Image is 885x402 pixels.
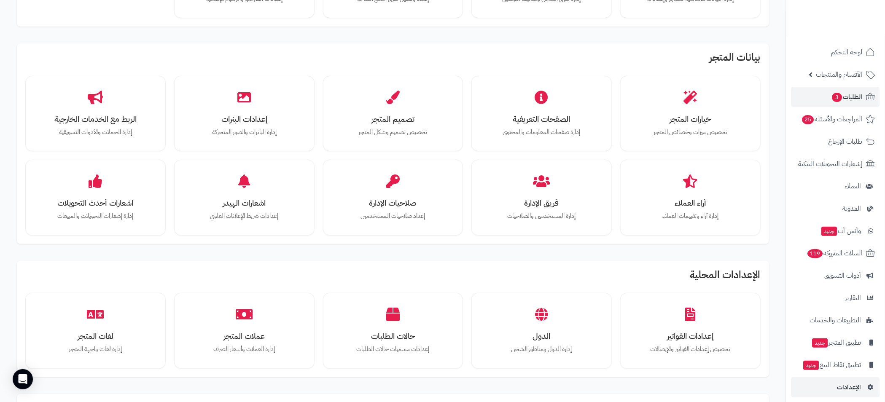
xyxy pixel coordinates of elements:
a: حالات الطلباتإعدادات مسميات حالات الطلبات [329,299,457,362]
a: الدولإدارة الدول ومناطق الشحن [478,299,605,362]
a: آراء العملاءإدارة آراء وتقييمات العملاء [627,166,754,229]
span: الإعدادات [837,381,861,393]
h3: فريق الإدارة [486,198,597,207]
span: جديد [822,227,837,236]
span: المدونة [843,203,861,214]
h3: إعدادات البنرات [189,115,300,123]
h3: الربط مع الخدمات الخارجية [40,115,151,123]
h2: الإعدادات المحلية [25,269,761,284]
h3: اشعارات أحدث التحويلات [40,198,151,207]
h3: آراء العملاء [635,198,746,207]
a: العملاء [791,176,880,196]
a: إشعارات التحويلات البنكية [791,154,880,174]
p: إدارة المستخدمين والصلاحيات [486,212,597,221]
a: تطبيق المتجرجديد [791,332,880,353]
span: 119 [808,249,823,258]
p: إدارة آراء وتقييمات العملاء [635,212,746,221]
a: التقارير [791,288,880,308]
span: العملاء [845,180,861,192]
a: خيارات المتجرتخصيص ميزات وخصائص المتجر [627,82,754,145]
a: تصميم المتجرتخصيص تصميم وشكل المتجر [329,82,457,145]
a: الطلبات3 [791,87,880,107]
span: تطبيق نقاط البيع [803,359,861,371]
p: إعدادات مسميات حالات الطلبات [338,345,449,354]
h3: صلاحيات الإدارة [338,198,449,207]
span: أدوات التسويق [825,270,861,281]
a: صلاحيات الإدارةإعداد صلاحيات المستخدمين [329,166,457,229]
h3: إعدادات الفواتير [635,332,746,340]
span: الأقسام والمنتجات [816,69,863,80]
a: لغات المتجرإدارة لغات واجهة المتجر [32,299,159,362]
a: إعدادات الفواتيرتخصيص إعدادات الفواتير والإيصالات [627,299,754,362]
a: الربط مع الخدمات الخارجيةإدارة الحملات والأدوات التسويقية [32,82,159,145]
span: لوحة التحكم [831,46,863,58]
span: السلات المتروكة [807,247,863,259]
p: إدارة البانرات والصور المتحركة [189,128,300,137]
p: إدارة إشعارات التحويلات والمبيعات [40,212,151,221]
a: فريق الإدارةإدارة المستخدمين والصلاحيات [478,166,605,229]
a: وآتس آبجديد [791,221,880,241]
a: التطبيقات والخدمات [791,310,880,330]
p: إدارة لغات واجهة المتجر [40,345,151,354]
a: أدوات التسويق [791,265,880,286]
h3: حالات الطلبات [338,332,449,340]
h3: خيارات المتجر [635,115,746,123]
h2: بيانات المتجر [25,52,761,67]
a: طلبات الإرجاع [791,131,880,152]
a: السلات المتروكة119 [791,243,880,263]
span: التطبيقات والخدمات [810,314,861,326]
p: تخصيص تصميم وشكل المتجر [338,128,449,137]
h3: تصميم المتجر [338,115,449,123]
h3: اشعارات الهيدر [189,198,300,207]
h3: عملات المتجر [189,332,300,340]
span: تطبيق المتجر [812,337,861,348]
a: المراجعات والأسئلة25 [791,109,880,129]
p: إدارة العملات وأسعار الصرف [189,345,300,354]
p: تخصيص ميزات وخصائص المتجر [635,128,746,137]
a: اشعارات أحدث التحويلاتإدارة إشعارات التحويلات والمبيعات [32,166,159,229]
p: إدارة الحملات والأدوات التسويقية [40,128,151,137]
p: إعدادات شريط الإعلانات العلوي [189,212,300,221]
span: إشعارات التحويلات البنكية [799,158,863,170]
p: إدارة صفحات المعلومات والمحتوى [486,128,597,137]
a: الصفحات التعريفيةإدارة صفحات المعلومات والمحتوى [478,82,605,145]
a: الإعدادات [791,377,880,397]
h3: لغات المتجر [40,332,151,340]
a: المدونة [791,198,880,219]
span: جديد [812,338,828,348]
p: إعداد صلاحيات المستخدمين [338,212,449,221]
p: تخصيص إعدادات الفواتير والإيصالات [635,345,746,354]
h3: الدول [486,332,597,340]
span: 3 [832,93,842,102]
span: التقارير [845,292,861,304]
span: الطلبات [831,91,863,103]
a: عملات المتجرإدارة العملات وأسعار الصرف [180,299,308,362]
a: لوحة التحكم [791,42,880,62]
span: المراجعات والأسئلة [802,113,863,125]
p: إدارة الدول ومناطق الشحن [486,345,597,354]
span: طلبات الإرجاع [829,136,863,147]
span: 25 [802,115,814,124]
a: اشعارات الهيدرإعدادات شريط الإعلانات العلوي [180,166,308,229]
div: Open Intercom Messenger [13,369,33,389]
a: إعدادات البنراتإدارة البانرات والصور المتحركة [180,82,308,145]
span: جديد [804,361,819,370]
h3: الصفحات التعريفية [486,115,597,123]
a: تطبيق نقاط البيعجديد [791,355,880,375]
span: وآتس آب [821,225,861,237]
